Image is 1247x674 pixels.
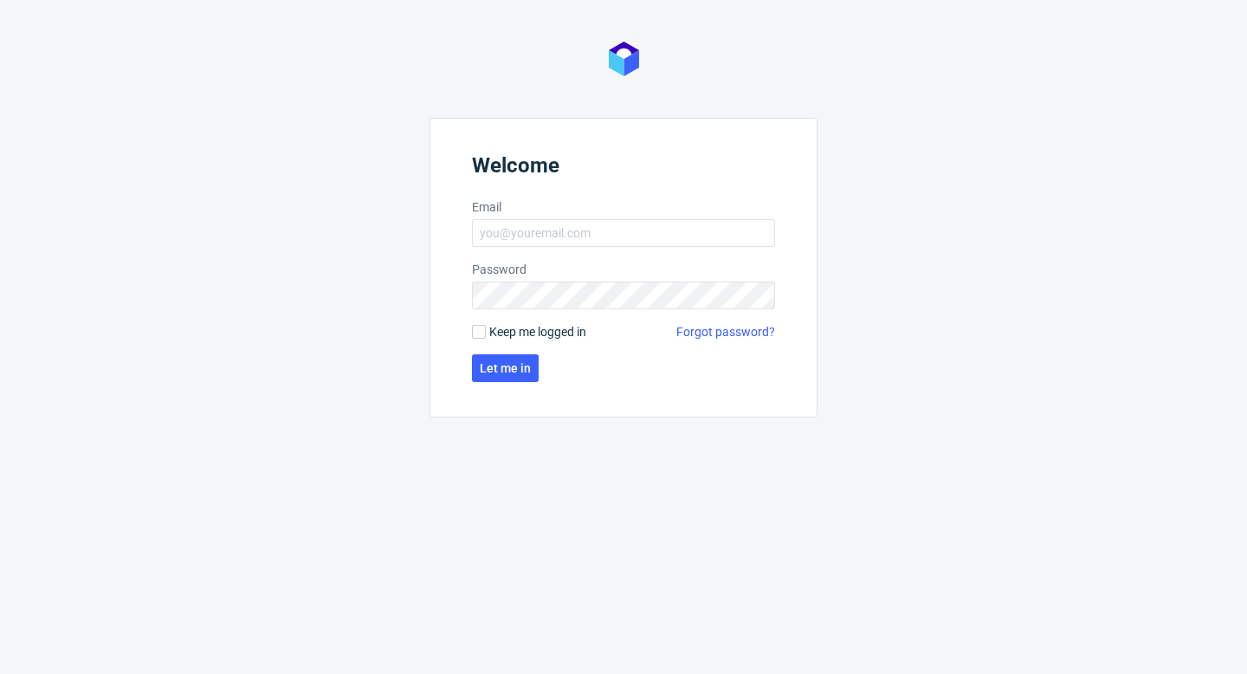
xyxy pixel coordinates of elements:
[480,362,531,374] span: Let me in
[472,198,775,216] label: Email
[472,219,775,247] input: you@youremail.com
[472,261,775,278] label: Password
[676,323,775,340] a: Forgot password?
[472,153,775,185] header: Welcome
[472,354,539,382] button: Let me in
[489,323,586,340] span: Keep me logged in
